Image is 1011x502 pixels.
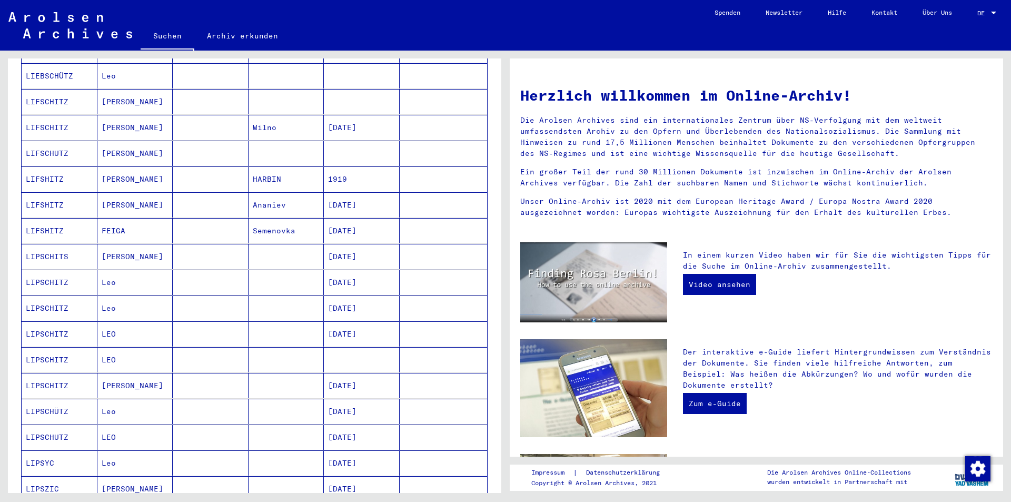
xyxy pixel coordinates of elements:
mat-cell: LIPSZIC [22,476,97,501]
a: Impressum [531,467,573,478]
mat-cell: LIFSCHUTZ [22,141,97,166]
a: Archiv erkunden [194,23,291,48]
mat-cell: LEO [97,321,173,347]
mat-cell: FEIGA [97,218,173,243]
mat-cell: [DATE] [324,425,400,450]
mat-cell: LEO [97,425,173,450]
mat-cell: LIPSCHITZ [22,270,97,295]
mat-cell: [DATE] [324,399,400,424]
mat-cell: LIPSCHITS [22,244,97,269]
mat-cell: [DATE] [324,192,400,218]
mat-cell: LIPSCHITZ [22,321,97,347]
mat-cell: LIPSCHITZ [22,373,97,398]
mat-cell: [DATE] [324,115,400,140]
mat-cell: [DATE] [324,373,400,398]
mat-cell: [DATE] [324,321,400,347]
mat-cell: [PERSON_NAME] [97,115,173,140]
mat-cell: [PERSON_NAME] [97,373,173,398]
a: Suchen [141,23,194,51]
mat-cell: LIFSHITZ [22,218,97,243]
a: Datenschutzerklärung [578,467,672,478]
mat-cell: Wilno [249,115,324,140]
mat-cell: Leo [97,450,173,476]
img: video.jpg [520,242,667,322]
mat-cell: [DATE] [324,270,400,295]
a: Zum e-Guide [683,393,747,414]
mat-cell: LIPSCHUTZ [22,425,97,450]
img: Arolsen_neg.svg [8,12,132,38]
mat-cell: [DATE] [324,296,400,321]
mat-cell: LIPSCHITZ [22,347,97,372]
mat-cell: LIFSCHITZ [22,89,97,114]
mat-cell: [PERSON_NAME] [97,89,173,114]
mat-cell: [PERSON_NAME] [97,192,173,218]
mat-cell: [DATE] [324,476,400,501]
mat-cell: LIEBSCHÜTZ [22,63,97,88]
mat-cell: LIPSCHITZ [22,296,97,321]
mat-cell: [PERSON_NAME] [97,166,173,192]
mat-cell: LIPSCHÜTZ [22,399,97,424]
mat-cell: Semenovka [249,218,324,243]
mat-cell: [DATE] [324,244,400,269]
img: yv_logo.png [953,464,992,490]
p: Ein großer Teil der rund 30 Millionen Dokumente ist inzwischen im Online-Archiv der Arolsen Archi... [520,166,993,189]
h1: Herzlich willkommen im Online-Archiv! [520,84,993,106]
mat-cell: LIFSHITZ [22,192,97,218]
mat-cell: Leo [97,63,173,88]
a: Video ansehen [683,274,756,295]
p: Der interaktive e-Guide liefert Hintergrundwissen zum Verständnis der Dokumente. Sie finden viele... [683,347,993,391]
mat-cell: [DATE] [324,218,400,243]
mat-cell: [PERSON_NAME] [97,244,173,269]
p: Copyright © Arolsen Archives, 2021 [531,478,672,488]
p: Die Arolsen Archives Online-Collections [767,468,911,477]
mat-cell: LEO [97,347,173,372]
mat-cell: [PERSON_NAME] [97,476,173,501]
mat-cell: Leo [97,296,173,321]
mat-cell: HARBIN [249,166,324,192]
img: Zustimmung ändern [965,456,990,481]
mat-cell: LIFSHITZ [22,166,97,192]
p: Die Arolsen Archives sind ein internationales Zentrum über NS-Verfolgung mit dem weltweit umfasse... [520,115,993,159]
mat-cell: LIFSCHITZ [22,115,97,140]
p: wurden entwickelt in Partnerschaft mit [767,477,911,487]
p: In einem kurzen Video haben wir für Sie die wichtigsten Tipps für die Suche im Online-Archiv zusa... [683,250,993,272]
mat-cell: [PERSON_NAME] [97,141,173,166]
p: Unser Online-Archiv ist 2020 mit dem European Heritage Award / Europa Nostra Award 2020 ausgezeic... [520,196,993,218]
img: eguide.jpg [520,339,667,437]
span: DE [977,9,989,17]
mat-cell: [DATE] [324,450,400,476]
mat-cell: LIPSYC [22,450,97,476]
mat-cell: Leo [97,270,173,295]
mat-cell: 1919 [324,166,400,192]
mat-cell: Leo [97,399,173,424]
div: | [531,467,672,478]
mat-cell: Ananiev [249,192,324,218]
